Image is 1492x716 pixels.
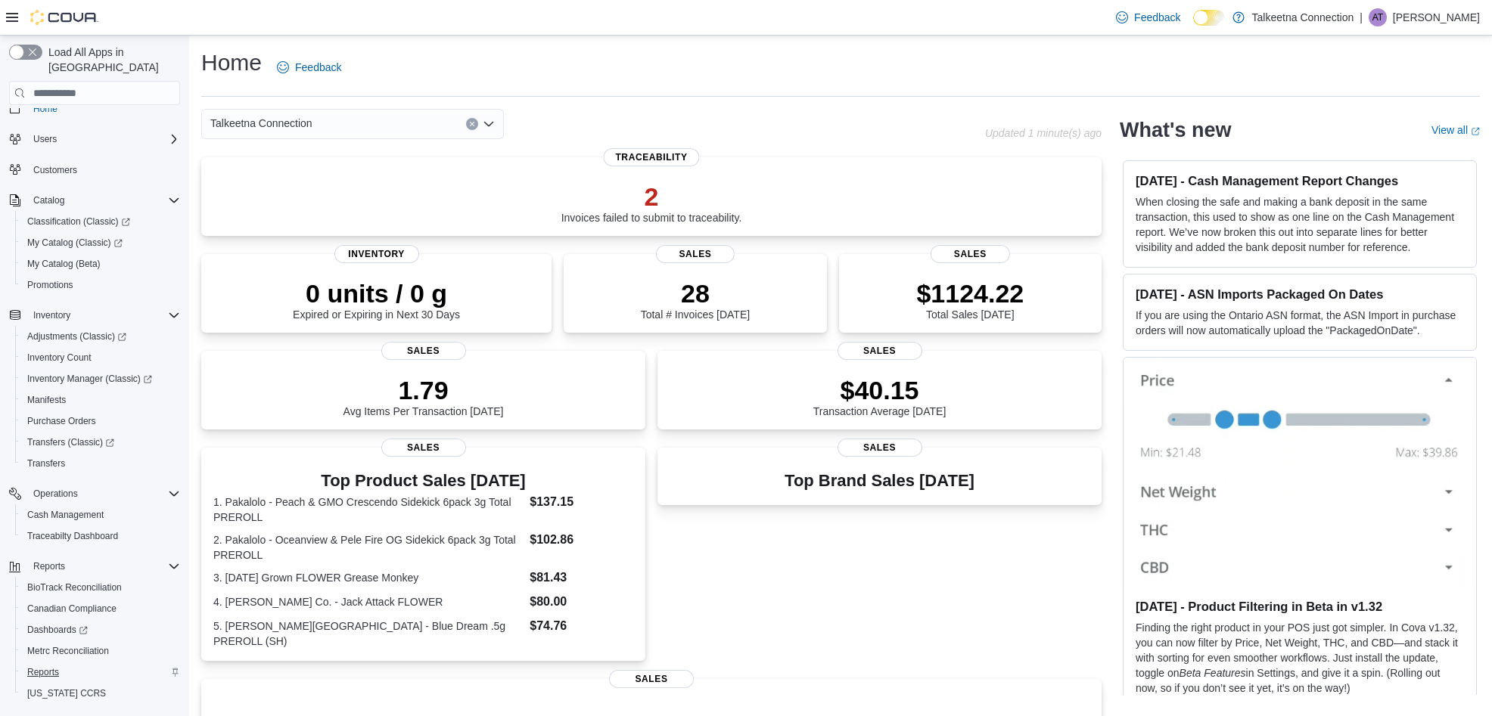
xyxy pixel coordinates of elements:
[30,10,98,25] img: Cova
[21,391,72,409] a: Manifests
[530,593,633,611] dd: $80.00
[27,394,66,406] span: Manifests
[15,253,186,274] button: My Catalog (Beta)
[15,662,186,683] button: Reports
[1136,308,1464,338] p: If you are using the Ontario ASN format, the ASN Import in purchase orders will now automatically...
[21,642,115,660] a: Metrc Reconciliation
[15,453,186,474] button: Transfers
[33,164,77,176] span: Customers
[985,127,1102,139] p: Updated 1 minute(s) ago
[27,100,64,118] a: Home
[641,278,750,321] div: Total # Invoices [DATE]
[916,278,1024,308] p: $1124.22
[293,278,460,321] div: Expired or Expiring in Next 30 Days
[1136,287,1464,302] h3: [DATE] - ASN Imports Packaged On Dates
[21,527,180,545] span: Traceabilty Dashboard
[21,684,180,702] span: Washington CCRS
[813,375,946,417] div: Transaction Average [DATE]
[838,342,922,360] span: Sales
[15,211,186,232] a: Classification (Classic)
[603,148,699,166] span: Traceability
[33,309,70,321] span: Inventory
[1136,194,1464,255] p: When closing the safe and making a bank deposit in the same transaction, this used to show as one...
[33,560,65,572] span: Reports
[15,683,186,704] button: [US_STATE] CCRS
[15,411,186,432] button: Purchase Orders
[27,279,73,291] span: Promotions
[3,190,186,211] button: Catalog
[27,485,84,503] button: Operations
[42,45,180,75] span: Load All Apps in [GEOGRAPHIC_DATA]
[21,212,180,231] span: Classification (Classic)
[21,454,71,473] a: Transfers
[21,578,128,597] a: BioTrack Reconciliation
[21,642,180,660] span: Metrc Reconciliation
[15,504,186,525] button: Cash Management
[15,347,186,368] button: Inventory Count
[21,234,129,252] a: My Catalog (Classic)
[1252,8,1354,26] p: Talkeetna Connection
[3,159,186,181] button: Customers
[609,670,694,688] span: Sales
[21,600,180,618] span: Canadian Compliance
[27,436,114,448] span: Transfers (Classic)
[15,368,186,389] a: Inventory Manager (Classic)
[21,506,180,524] span: Cash Management
[21,663,180,681] span: Reports
[27,557,71,575] button: Reports
[33,488,78,500] span: Operations
[1136,599,1464,614] h3: [DATE] - Product Filtering in Beta in v1.32
[27,161,83,179] a: Customers
[21,454,180,473] span: Transfers
[3,97,186,119] button: Home
[466,118,478,130] button: Clear input
[33,194,64,206] span: Catalog
[381,439,466,457] span: Sales
[1136,620,1464,696] p: Finding the right product in your POS just got simpler. In Cova v1.32, you can now filter by Pric...
[530,569,633,587] dd: $81.43
[21,212,136,231] a: Classification (Classic)
[21,349,180,367] span: Inventory Count
[27,485,180,503] span: Operations
[27,258,101,270] span: My Catalog (Beta)
[33,103,58,115] span: Home
[21,621,94,639] a: Dashboards
[15,326,186,347] a: Adjustments (Classic)
[21,255,107,273] a: My Catalog (Beta)
[213,594,524,609] dt: 4. [PERSON_NAME] Co. - Jack Attack FLOWER
[1120,118,1231,142] h2: What's new
[1372,8,1383,26] span: AT
[21,600,123,618] a: Canadian Compliance
[27,373,152,385] span: Inventory Manager (Classic)
[656,245,735,263] span: Sales
[21,234,180,252] span: My Catalog (Classic)
[15,619,186,640] a: Dashboards
[27,603,117,615] span: Canadian Compliance
[1110,2,1186,33] a: Feedback
[27,160,180,179] span: Customers
[27,415,96,427] span: Purchase Orders
[15,432,186,453] a: Transfers (Classic)
[838,439,922,457] span: Sales
[21,391,180,409] span: Manifests
[530,531,633,549] dd: $102.86
[27,306,180,324] span: Inventory
[21,433,180,451] span: Transfers (Classic)
[21,663,65,681] a: Reports
[343,375,504,417] div: Avg Items Per Transaction [DATE]
[295,60,341,75] span: Feedback
[1136,173,1464,188] h3: [DATE] - Cash Management Report Changes
[3,483,186,504] button: Operations
[15,640,186,662] button: Metrc Reconciliation
[27,645,109,657] span: Metrc Reconciliation
[334,245,419,263] span: Inventory
[483,118,495,130] button: Open list of options
[813,375,946,405] p: $40.15
[1134,10,1180,25] span: Feedback
[213,532,524,563] dt: 2. Pakalolo - Oceanview & Pele Fire OG Sidekick 6pack 3g Total PREROLL
[27,581,122,594] span: BioTrack Reconciliation
[916,278,1024,321] div: Total Sales [DATE]
[21,506,110,524] a: Cash Management
[21,621,180,639] span: Dashboards
[21,527,124,545] a: Traceabilty Dashboard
